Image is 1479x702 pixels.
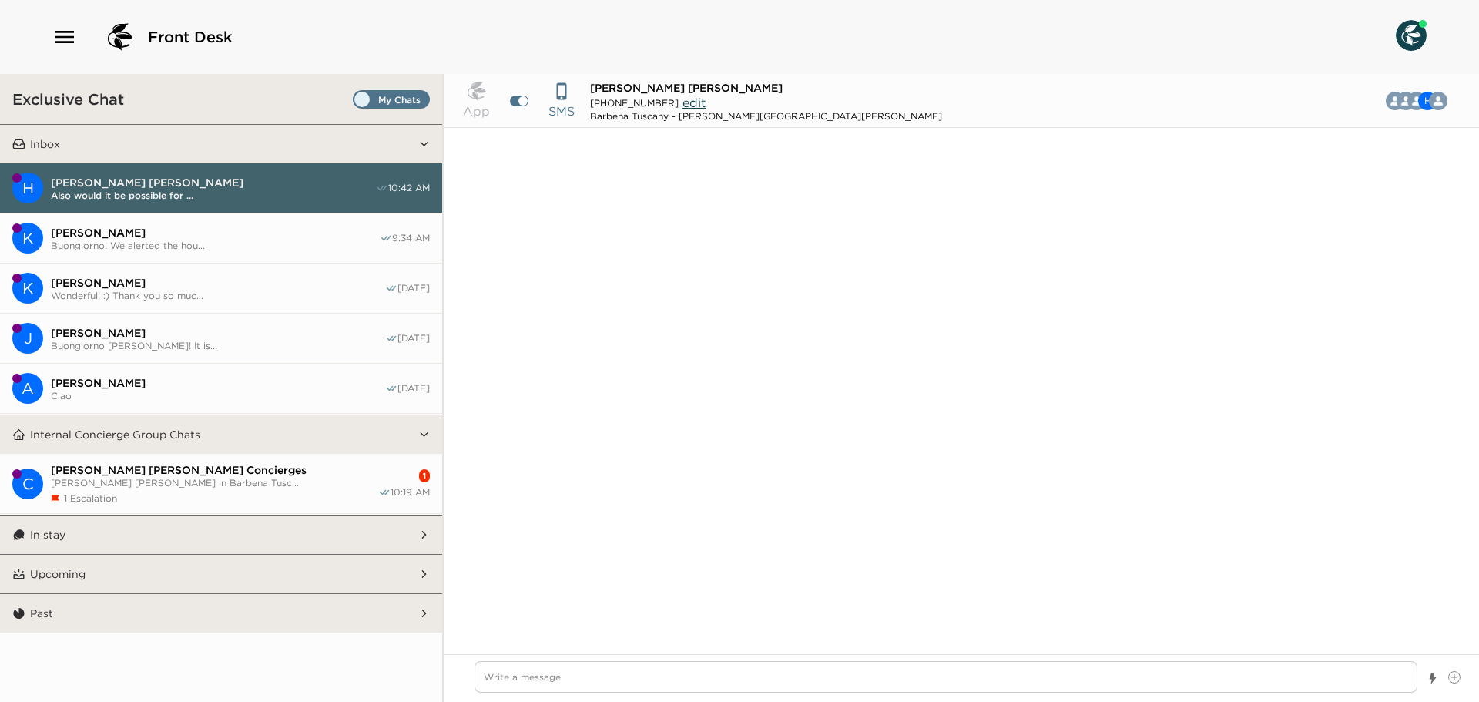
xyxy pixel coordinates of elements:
[475,661,1417,693] textarea: Write a message
[12,373,43,404] div: Andrew Bosomworth
[102,18,139,55] img: logo
[548,102,575,120] p: SMS
[25,555,418,593] button: Upcoming
[397,282,430,294] span: [DATE]
[51,240,380,251] span: Buongiorno! We alerted the hou...
[590,97,679,109] span: [PHONE_NUMBER]
[1387,86,1460,116] button: CHBDA
[12,469,43,499] div: C
[392,232,430,244] span: 9:34 AM
[51,226,380,240] span: [PERSON_NAME]
[391,486,430,499] span: 10:19 AM
[12,469,43,499] div: Casali di Casole
[1429,92,1447,110] div: Casali di Casole Concierge Team
[51,276,385,290] span: [PERSON_NAME]
[12,223,43,254] div: Kip Wadsworth
[64,492,117,504] span: 1 Escalation
[590,81,783,95] span: [PERSON_NAME] [PERSON_NAME]
[12,273,43,304] div: Kelley Anderson
[353,90,430,109] label: Set all destinations
[12,273,43,304] div: K
[397,332,430,344] span: [DATE]
[397,382,430,395] span: [DATE]
[30,528,65,542] p: In stay
[12,373,43,404] div: A
[1396,20,1427,51] img: User
[51,326,385,340] span: [PERSON_NAME]
[148,26,233,48] span: Front Desk
[51,376,385,390] span: [PERSON_NAME]
[30,137,60,151] p: Inbox
[1427,665,1438,692] button: Show templates
[51,190,376,201] span: Also would it be possible for ...
[12,323,43,354] div: J
[12,89,124,109] h3: Exclusive Chat
[30,567,86,581] p: Upcoming
[30,428,200,442] p: Internal Concierge Group Chats
[51,463,378,477] span: [PERSON_NAME] [PERSON_NAME] Concierges
[388,182,430,194] span: 10:42 AM
[25,125,418,163] button: Inbox
[463,102,490,120] p: App
[419,469,430,482] div: 1
[12,173,43,203] div: Hays Holladay
[1429,92,1447,110] img: C
[12,223,43,254] div: K
[51,176,376,190] span: [PERSON_NAME] [PERSON_NAME]
[51,477,378,489] span: [PERSON_NAME] [PERSON_NAME] in Barbena Tusc...
[590,110,942,122] div: Barbena Tuscany - [PERSON_NAME][GEOGRAPHIC_DATA][PERSON_NAME]
[25,415,418,454] button: Internal Concierge Group Chats
[682,95,706,110] span: edit
[12,323,43,354] div: Joshua Weingast
[25,594,418,633] button: Past
[30,606,53,620] p: Past
[25,516,418,554] button: In stay
[51,390,385,401] span: Ciao
[12,173,43,203] div: H
[51,290,385,301] span: Wonderful! :) Thank you so muc...
[51,340,385,351] span: Buongiorno [PERSON_NAME]! It is...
